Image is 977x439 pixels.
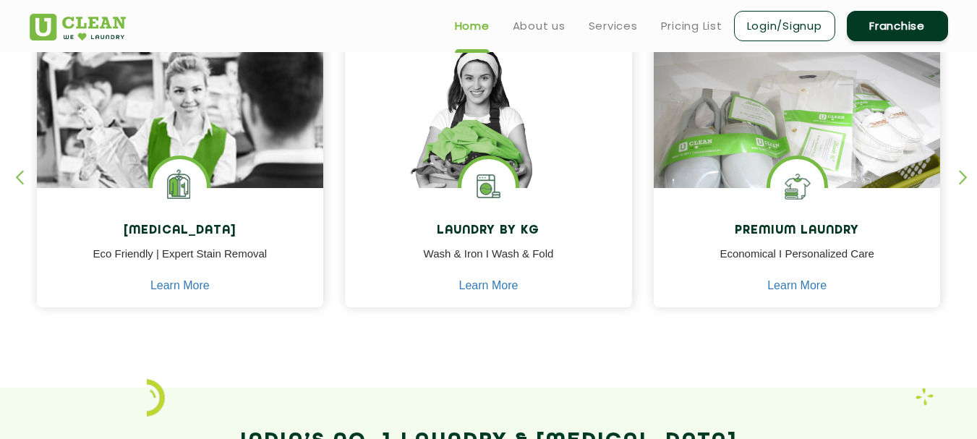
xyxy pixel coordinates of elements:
[30,14,126,41] img: UClean Laundry and Dry Cleaning
[661,17,722,35] a: Pricing List
[345,39,632,230] img: a girl with laundry basket
[150,279,210,292] a: Learn More
[589,17,638,35] a: Services
[37,39,324,270] img: Drycleaners near me
[356,246,621,278] p: Wash & Iron I Wash & Fold
[461,159,516,213] img: laundry washing machine
[147,379,165,417] img: icon_2.png
[734,11,835,41] a: Login/Signup
[770,159,824,213] img: Shoes Cleaning
[455,17,490,35] a: Home
[356,224,621,238] h4: Laundry by Kg
[847,11,948,41] a: Franchise
[513,17,566,35] a: About us
[48,246,313,278] p: Eco Friendly | Expert Stain Removal
[153,159,207,213] img: Laundry Services near me
[48,224,313,238] h4: [MEDICAL_DATA]
[665,246,930,278] p: Economical I Personalized Care
[654,39,941,230] img: laundry done shoes and clothes
[665,224,930,238] h4: Premium Laundry
[767,279,827,292] a: Learn More
[459,279,519,292] a: Learn More
[916,388,934,406] img: Laundry wash and iron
